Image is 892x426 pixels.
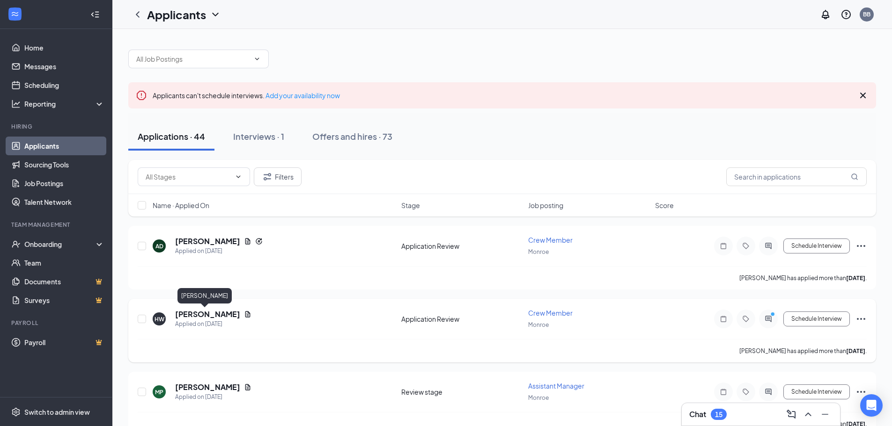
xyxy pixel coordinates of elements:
h5: [PERSON_NAME] [175,382,240,392]
svg: ChevronUp [803,409,814,420]
svg: ChevronDown [210,9,221,20]
span: Crew Member [528,309,573,317]
button: Filter Filters [254,167,302,186]
span: Job posting [528,201,563,210]
svg: ComposeMessage [786,409,797,420]
h3: Chat [689,409,706,419]
button: Schedule Interview [783,238,850,253]
svg: ActiveChat [763,315,774,323]
input: All Job Postings [136,54,250,64]
h1: Applicants [147,7,206,22]
svg: ChevronLeft [132,9,143,20]
svg: Tag [740,388,752,396]
svg: Error [136,90,147,101]
button: Schedule Interview [783,311,850,326]
div: MP [155,388,163,396]
div: Hiring [11,123,103,130]
span: Monroe [528,321,549,328]
svg: WorkstreamLogo [10,9,20,19]
svg: QuestionInfo [840,9,852,20]
p: [PERSON_NAME] has applied more than . [739,274,867,282]
span: Crew Member [528,236,573,244]
a: Job Postings [24,174,104,193]
h5: [PERSON_NAME] [175,236,240,246]
div: Application Review [401,241,523,251]
svg: ChevronDown [253,55,261,63]
a: Home [24,38,104,57]
h5: [PERSON_NAME] [175,309,240,319]
div: Open Intercom Messenger [860,394,883,417]
a: Team [24,253,104,272]
span: Score [655,201,674,210]
input: All Stages [146,172,231,182]
div: Applied on [DATE] [175,392,251,402]
button: ComposeMessage [784,407,799,422]
svg: Minimize [819,409,831,420]
svg: ActiveChat [763,242,774,250]
a: Applicants [24,137,104,155]
span: Monroe [528,248,549,255]
button: Schedule Interview [783,384,850,399]
span: Monroe [528,394,549,401]
a: Sourcing Tools [24,155,104,174]
b: [DATE] [846,347,865,354]
svg: Note [718,388,729,396]
div: Payroll [11,319,103,327]
svg: Document [244,310,251,318]
div: Applied on [DATE] [175,246,263,256]
svg: ChevronDown [235,173,242,181]
input: Search in applications [726,167,867,186]
svg: Document [244,383,251,391]
svg: Ellipses [855,240,867,252]
a: PayrollCrown [24,333,104,352]
svg: Ellipses [855,313,867,325]
div: Switch to admin view [24,407,90,417]
svg: Tag [740,315,752,323]
div: AD [155,242,163,250]
div: Team Management [11,221,103,229]
span: Name · Applied On [153,201,209,210]
a: Messages [24,57,104,76]
svg: MagnifyingGlass [851,173,858,181]
button: ChevronUp [801,407,816,422]
svg: ActiveChat [763,388,774,396]
span: Applicants can't schedule interviews. [153,91,340,100]
div: BB [863,10,870,18]
p: [PERSON_NAME] has applied more than . [739,347,867,355]
svg: UserCheck [11,239,21,249]
div: Onboarding [24,239,96,249]
div: Application Review [401,314,523,324]
svg: Ellipses [855,386,867,397]
svg: Document [244,238,251,245]
svg: Notifications [820,9,831,20]
svg: Tag [740,242,752,250]
div: [PERSON_NAME] [177,288,232,303]
a: SurveysCrown [24,291,104,310]
span: Assistant Manager [528,382,584,390]
a: Add your availability now [265,91,340,100]
svg: Analysis [11,99,21,108]
svg: Cross [857,90,869,101]
b: [DATE] [846,274,865,282]
div: HW [155,315,164,323]
svg: Reapply [255,238,263,245]
div: Review stage [401,387,523,397]
svg: Note [718,242,729,250]
svg: Note [718,315,729,323]
a: Scheduling [24,76,104,94]
svg: Collapse [90,10,100,19]
span: Stage [401,201,420,210]
button: Minimize [818,407,833,422]
div: Reporting [24,99,105,108]
div: Offers and hires · 73 [312,130,392,142]
div: Applied on [DATE] [175,319,251,329]
div: Interviews · 1 [233,130,284,142]
svg: PrimaryDot [768,311,780,319]
a: Talent Network [24,193,104,211]
div: Applications · 44 [138,130,205,142]
svg: Filter [262,171,273,182]
div: 15 [715,411,722,419]
a: DocumentsCrown [24,272,104,291]
svg: Settings [11,407,21,417]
